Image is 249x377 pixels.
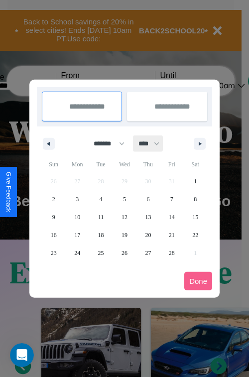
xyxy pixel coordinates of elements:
button: 4 [89,190,113,208]
span: 16 [51,226,57,244]
iframe: Intercom live chat [10,343,34,367]
span: 8 [194,190,197,208]
button: 8 [184,190,207,208]
span: 2 [52,190,55,208]
button: 19 [113,226,136,244]
button: 7 [160,190,183,208]
span: 18 [98,226,104,244]
span: Wed [113,156,136,172]
button: 26 [113,244,136,262]
span: Sat [184,156,207,172]
button: 24 [65,244,89,262]
span: 15 [192,208,198,226]
span: 14 [169,208,175,226]
button: 6 [136,190,160,208]
button: 22 [184,226,207,244]
span: 13 [145,208,151,226]
span: 21 [169,226,175,244]
span: Thu [136,156,160,172]
span: Fri [160,156,183,172]
span: 27 [145,244,151,262]
button: Done [184,272,212,290]
button: 17 [65,226,89,244]
span: 17 [74,226,80,244]
button: 2 [42,190,65,208]
button: 15 [184,208,207,226]
span: 26 [122,244,127,262]
span: 6 [146,190,149,208]
span: Tue [89,156,113,172]
span: 5 [123,190,126,208]
button: 10 [65,208,89,226]
span: 12 [122,208,127,226]
button: 1 [184,172,207,190]
button: 5 [113,190,136,208]
span: 25 [98,244,104,262]
span: 19 [122,226,127,244]
button: 23 [42,244,65,262]
div: Give Feedback [5,172,12,212]
button: 16 [42,226,65,244]
button: 14 [160,208,183,226]
button: 27 [136,244,160,262]
span: 22 [192,226,198,244]
button: 9 [42,208,65,226]
span: 24 [74,244,80,262]
span: 3 [76,190,79,208]
button: 18 [89,226,113,244]
span: 20 [145,226,151,244]
span: Sun [42,156,65,172]
button: 21 [160,226,183,244]
span: 10 [74,208,80,226]
button: 25 [89,244,113,262]
button: 28 [160,244,183,262]
span: 9 [52,208,55,226]
button: 11 [89,208,113,226]
span: 11 [98,208,104,226]
span: Mon [65,156,89,172]
button: 12 [113,208,136,226]
button: 20 [136,226,160,244]
button: 3 [65,190,89,208]
span: 7 [170,190,173,208]
span: 23 [51,244,57,262]
button: 13 [136,208,160,226]
span: 1 [194,172,197,190]
span: 28 [169,244,175,262]
span: 4 [100,190,103,208]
